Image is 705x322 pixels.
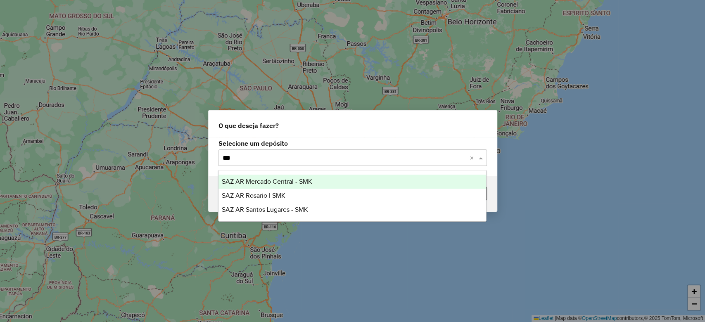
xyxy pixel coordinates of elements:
ng-dropdown-panel: Options list [218,170,487,222]
span: SAZ AR Rosario I SMK [222,192,285,199]
span: O que deseja fazer? [218,121,279,130]
label: Selecione um depósito [218,138,487,148]
span: SAZ AR Mercado Central - SMK [222,178,312,185]
span: SAZ AR Santos Lugares - SMK [222,206,308,213]
span: Clear all [470,153,477,163]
